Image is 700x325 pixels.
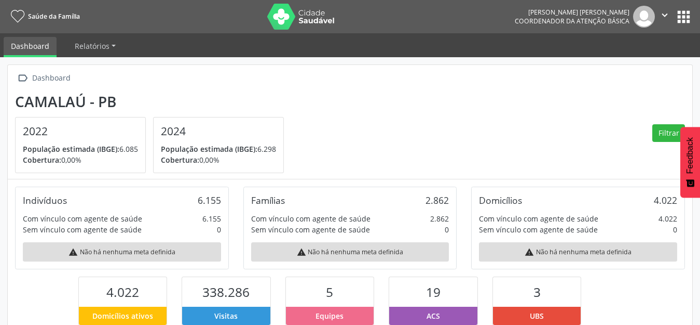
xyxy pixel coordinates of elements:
[251,194,285,206] div: Famílias
[23,125,138,138] h4: 2022
[445,224,449,235] div: 0
[533,283,541,301] span: 3
[161,144,276,154] p: 6.298
[15,93,291,110] div: Camalaú - PB
[652,124,685,142] button: Filtrar
[161,155,199,165] span: Cobertura:
[15,71,30,86] i: 
[326,283,333,301] span: 5
[28,12,80,21] span: Saúde da Família
[161,125,276,138] h4: 2024
[161,144,257,154] span: População estimada (IBGE):
[685,137,695,174] span: Feedback
[92,310,153,321] span: Domicílios ativos
[297,248,306,257] i: warning
[198,194,221,206] div: 6.155
[479,194,522,206] div: Domicílios
[68,248,78,257] i: warning
[673,224,677,235] div: 0
[202,283,250,301] span: 338.286
[23,213,142,224] div: Com vínculo com agente de saúde
[430,213,449,224] div: 2.862
[67,37,123,55] a: Relatórios
[251,224,370,235] div: Sem vínculo com agente de saúde
[530,310,544,321] span: UBS
[251,213,370,224] div: Com vínculo com agente de saúde
[479,242,677,262] div: Não há nenhuma meta definida
[161,154,276,165] p: 0,00%
[23,224,142,235] div: Sem vínculo com agente de saúde
[525,248,534,257] i: warning
[4,37,57,57] a: Dashboard
[23,194,67,206] div: Indivíduos
[680,127,700,198] button: Feedback - Mostrar pesquisa
[479,224,598,235] div: Sem vínculo com agente de saúde
[7,8,80,25] a: Saúde da Família
[633,6,655,28] img: img
[427,310,440,321] span: ACS
[426,194,449,206] div: 2.862
[23,144,138,154] p: 6.085
[659,9,670,21] i: 
[23,154,138,165] p: 0,00%
[30,71,72,86] div: Dashboard
[515,17,629,25] span: Coordenador da Atenção Básica
[23,242,221,262] div: Não há nenhuma meta definida
[479,213,598,224] div: Com vínculo com agente de saúde
[15,71,72,86] a:  Dashboard
[106,283,139,301] span: 4.022
[515,8,629,17] div: [PERSON_NAME] [PERSON_NAME]
[655,6,675,28] button: 
[202,213,221,224] div: 6.155
[214,310,238,321] span: Visitas
[217,224,221,235] div: 0
[675,8,693,26] button: apps
[654,194,677,206] div: 4.022
[23,155,61,165] span: Cobertura:
[75,41,109,51] span: Relatórios
[251,242,449,262] div: Não há nenhuma meta definida
[23,144,119,154] span: População estimada (IBGE):
[315,310,344,321] span: Equipes
[426,283,441,301] span: 19
[658,213,677,224] div: 4.022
